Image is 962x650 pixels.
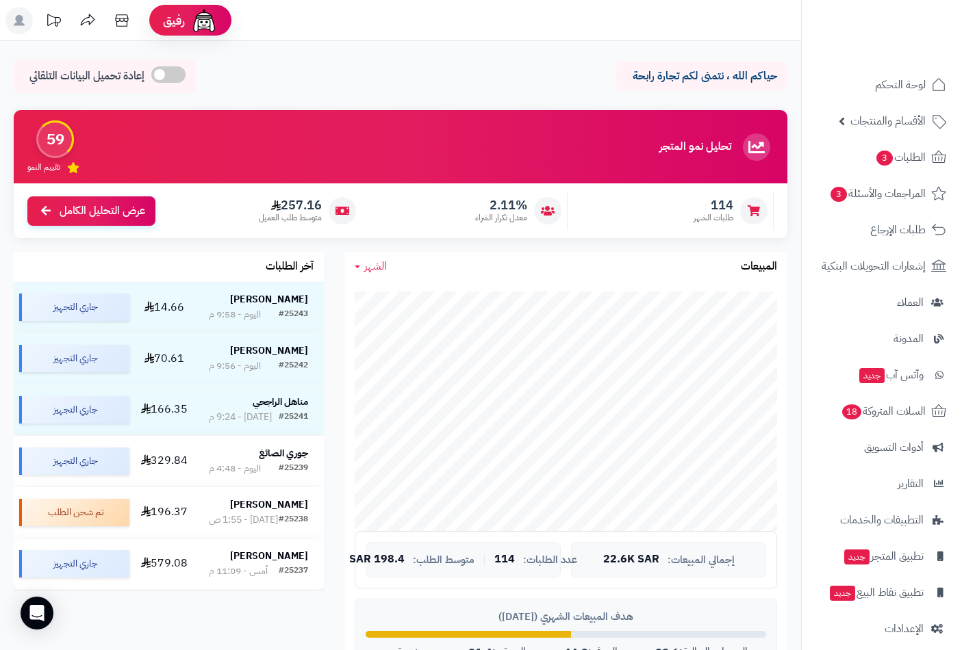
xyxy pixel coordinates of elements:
[898,474,924,493] span: التقارير
[694,198,733,213] span: 114
[279,411,308,424] div: #25241
[810,504,954,536] a: التطبيقات والخدمات
[475,198,527,213] span: 2.11%
[822,257,926,276] span: إشعارات التحويلات البنكية
[135,385,193,435] td: 166.35
[810,395,954,428] a: السلات المتروكة18
[869,34,949,63] img: logo-2.png
[741,261,777,273] h3: المبيعات
[810,213,954,246] a: طلبات الإرجاع
[279,359,308,373] div: #25242
[870,220,926,239] span: طلبات الإرجاع
[19,345,129,372] div: جاري التجهيز
[279,462,308,476] div: #25239
[850,112,926,131] span: الأقسام والمنتجات
[413,554,474,566] span: متوسط الطلب:
[209,564,268,578] div: أمس - 11:09 م
[163,12,185,29] span: رفيق
[279,308,308,322] div: #25243
[135,538,193,589] td: 579.08
[209,513,278,527] div: [DATE] - 1:55 ص
[475,212,527,224] span: معدل تكرار الشراء
[875,148,926,167] span: الطلبات
[841,402,926,421] span: السلات المتروكة
[840,510,924,530] span: التطبيقات والخدمات
[810,177,954,210] a: المراجعات والأسئلة3
[626,68,777,84] p: حياكم الله ، نتمنى لكم تجارة رابحة
[694,212,733,224] span: طلبات الشهر
[355,259,387,274] a: الشهر
[253,395,308,409] strong: مناهل الراجحي
[864,438,924,457] span: أدوات التسويق
[279,564,308,578] div: #25237
[29,68,144,84] span: إعادة تحميل البيانات التلقائي
[259,446,308,460] strong: جوري الصائغ
[842,404,861,419] span: 18
[230,292,308,307] strong: [PERSON_NAME]
[494,554,515,566] span: 114
[810,576,954,609] a: تطبيق نقاط البيعجديد
[830,586,855,601] span: جديد
[483,554,486,564] span: |
[364,258,387,274] span: الشهر
[349,554,405,566] span: 198.4 SAR
[135,436,193,486] td: 329.84
[21,597,53,629] div: Open Intercom Messenger
[190,7,218,34] img: ai-face.png
[36,7,71,38] a: تحديثات المنصة
[668,554,735,566] span: إجمالي المبيعات:
[366,610,766,624] div: هدف المبيعات الشهري ([DATE])
[810,250,954,283] a: إشعارات التحويلات البنكية
[810,141,954,174] a: الطلبات3
[810,540,954,573] a: تطبيق المتجرجديد
[897,293,924,312] span: العملاء
[844,549,870,564] span: جديد
[209,308,261,322] div: اليوم - 9:58 م
[810,68,954,101] a: لوحة التحكم
[810,467,954,500] a: التقارير
[858,365,924,385] span: وآتس آب
[19,447,129,475] div: جاري التجهيز
[209,411,272,424] div: [DATE] - 9:24 م
[828,583,924,602] span: تطبيق نقاط البيع
[27,161,60,173] span: تقييم النمو
[19,550,129,577] div: جاري التجهيز
[266,261,314,273] h3: آخر الطلبات
[603,554,659,566] span: 22.6K SAR
[829,184,926,203] span: المراجعات والأسئلة
[810,286,954,319] a: العملاء
[209,462,261,476] div: اليوم - 4:48 م
[875,75,926,94] span: لوحة التحكم
[209,359,261,373] div: اليوم - 9:56 م
[810,322,954,355] a: المدونة
[230,497,308,512] strong: [PERSON_NAME]
[876,151,893,166] span: 3
[831,187,847,202] span: 3
[60,203,145,219] span: عرض التحليل الكامل
[19,499,129,526] div: تم شحن الطلب
[859,368,885,383] span: جديد
[135,333,193,384] td: 70.61
[843,547,924,566] span: تطبيق المتجر
[27,196,155,226] a: عرض التحليل الكامل
[230,549,308,563] strong: [PERSON_NAME]
[885,619,924,638] span: الإعدادات
[259,212,322,224] span: متوسط طلب العميل
[523,554,577,566] span: عدد الطلبات:
[810,612,954,645] a: الإعدادات
[279,513,308,527] div: #25238
[19,294,129,321] div: جاري التجهيز
[135,282,193,333] td: 14.66
[894,329,924,348] span: المدونة
[810,359,954,391] a: وآتس آبجديد
[230,343,308,358] strong: [PERSON_NAME]
[810,431,954,464] a: أدوات التسويق
[19,396,129,424] div: جاري التجهيز
[659,141,731,153] h3: تحليل نمو المتجر
[135,487,193,538] td: 196.37
[259,198,322,213] span: 257.16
